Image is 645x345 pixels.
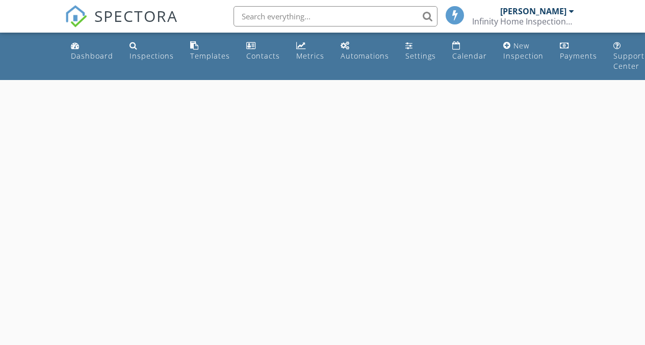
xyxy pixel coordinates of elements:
div: Automations [341,51,389,61]
div: Dashboard [71,51,113,61]
input: Search everything... [234,6,437,26]
div: Metrics [296,51,324,61]
a: Calendar [448,37,491,66]
a: Automations (Basic) [337,37,393,66]
a: Dashboard [67,37,117,66]
a: Inspections [125,37,178,66]
a: Settings [401,37,440,66]
span: SPECTORA [94,5,178,26]
div: Settings [405,51,436,61]
div: Support Center [613,51,644,71]
div: Inspections [130,51,174,61]
div: New Inspection [503,41,544,61]
div: Calendar [452,51,487,61]
a: SPECTORA [65,14,178,35]
a: Templates [186,37,234,66]
div: Templates [190,51,230,61]
a: Metrics [292,37,328,66]
div: Payments [560,51,597,61]
div: [PERSON_NAME] [500,6,566,16]
a: New Inspection [499,37,548,66]
div: Contacts [246,51,280,61]
a: Payments [556,37,601,66]
div: Infinity Home Inspections, LLC [472,16,574,26]
a: Contacts [242,37,284,66]
img: The Best Home Inspection Software - Spectora [65,5,87,28]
